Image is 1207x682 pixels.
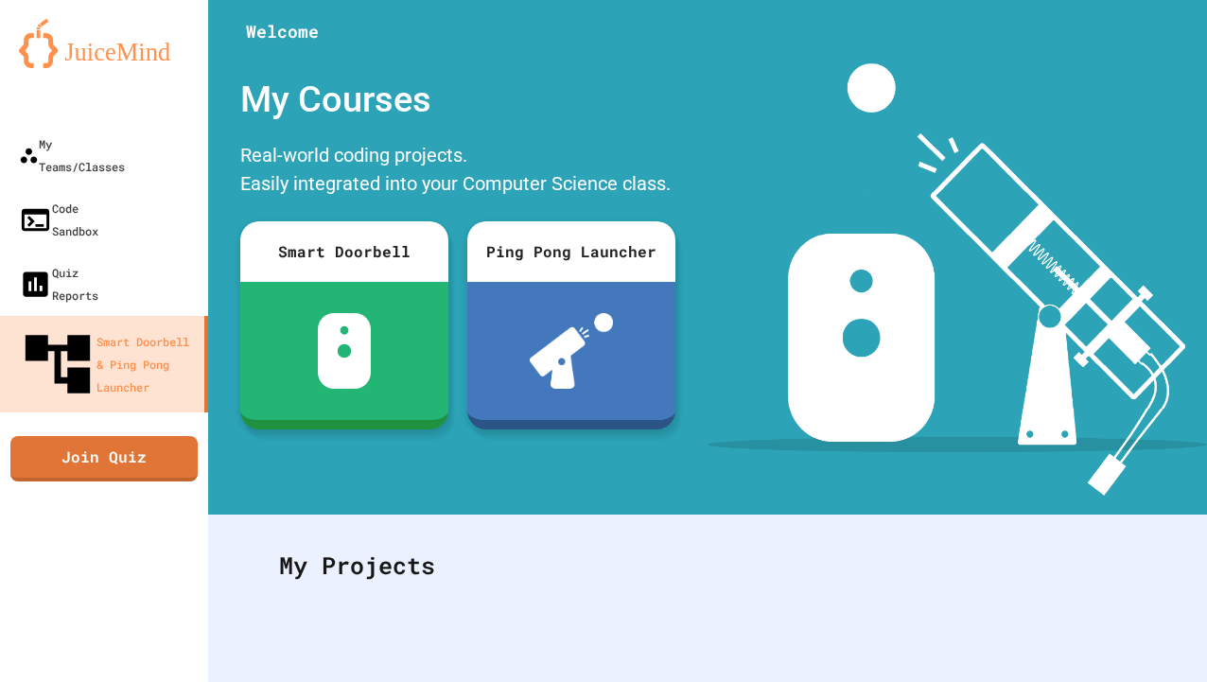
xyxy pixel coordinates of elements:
img: sdb-white.svg [318,313,372,389]
img: banner-image-my-projects.png [708,63,1207,496]
div: Code Sandbox [19,197,98,242]
a: Join Quiz [10,436,198,481]
div: My Teams/Classes [19,132,125,178]
div: Ping Pong Launcher [467,221,675,282]
div: Real-world coding projects. Easily integrated into your Computer Science class. [231,136,685,207]
div: Quiz Reports [19,261,98,306]
img: ppl-with-ball.png [530,313,614,389]
div: My Projects [260,529,1155,603]
img: logo-orange.svg [19,19,189,68]
div: Smart Doorbell & Ping Pong Launcher [19,325,197,403]
div: Smart Doorbell [240,221,448,282]
div: My Courses [231,63,685,136]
